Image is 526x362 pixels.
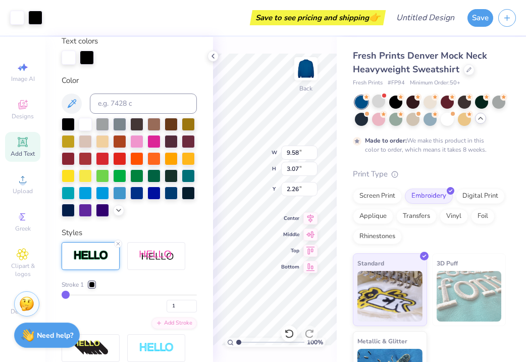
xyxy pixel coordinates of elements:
[369,11,380,23] span: 👉
[353,209,393,224] div: Applique
[281,215,299,222] span: Center
[139,342,174,354] img: Negative Space
[281,231,299,238] span: Middle
[139,250,174,262] img: Shadow
[281,247,299,254] span: Top
[12,112,34,120] span: Designs
[467,9,493,27] button: Save
[440,209,468,224] div: Vinyl
[437,271,502,322] img: 3D Puff
[471,209,495,224] div: Foil
[281,263,299,270] span: Bottom
[151,318,197,329] div: Add Stroke
[396,209,437,224] div: Transfers
[62,35,98,47] label: Text colors
[90,94,197,114] input: e.g. 7428 c
[11,75,35,83] span: Image AI
[13,187,33,195] span: Upload
[307,338,323,347] span: 100 %
[11,307,35,315] span: Decorate
[353,79,383,87] span: Fresh Prints
[11,150,35,158] span: Add Text
[353,50,487,75] span: Fresh Prints Denver Mock Neck Heavyweight Sweatshirt
[15,224,31,233] span: Greek
[62,280,84,289] span: Stroke 1
[73,340,109,356] img: 3d Illusion
[353,168,506,180] div: Print Type
[73,250,109,261] img: Stroke
[37,331,73,340] strong: Need help?
[388,79,405,87] span: # FP94
[5,262,40,278] span: Clipart & logos
[353,229,402,244] div: Rhinestones
[365,137,407,145] strong: Made to order:
[357,336,407,346] span: Metallic & Glitter
[365,136,489,154] div: We make this product in this color to order, which means it takes 8 weeks.
[456,189,505,204] div: Digital Print
[357,271,423,322] img: Standard
[296,59,316,79] img: Back
[252,10,383,25] div: Save to see pricing and shipping
[437,258,458,268] span: 3D Puff
[353,189,402,204] div: Screen Print
[357,258,384,268] span: Standard
[388,8,462,28] input: Untitled Design
[62,75,197,86] div: Color
[405,189,453,204] div: Embroidery
[299,84,312,93] div: Back
[410,79,460,87] span: Minimum Order: 50 +
[62,227,197,239] div: Styles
